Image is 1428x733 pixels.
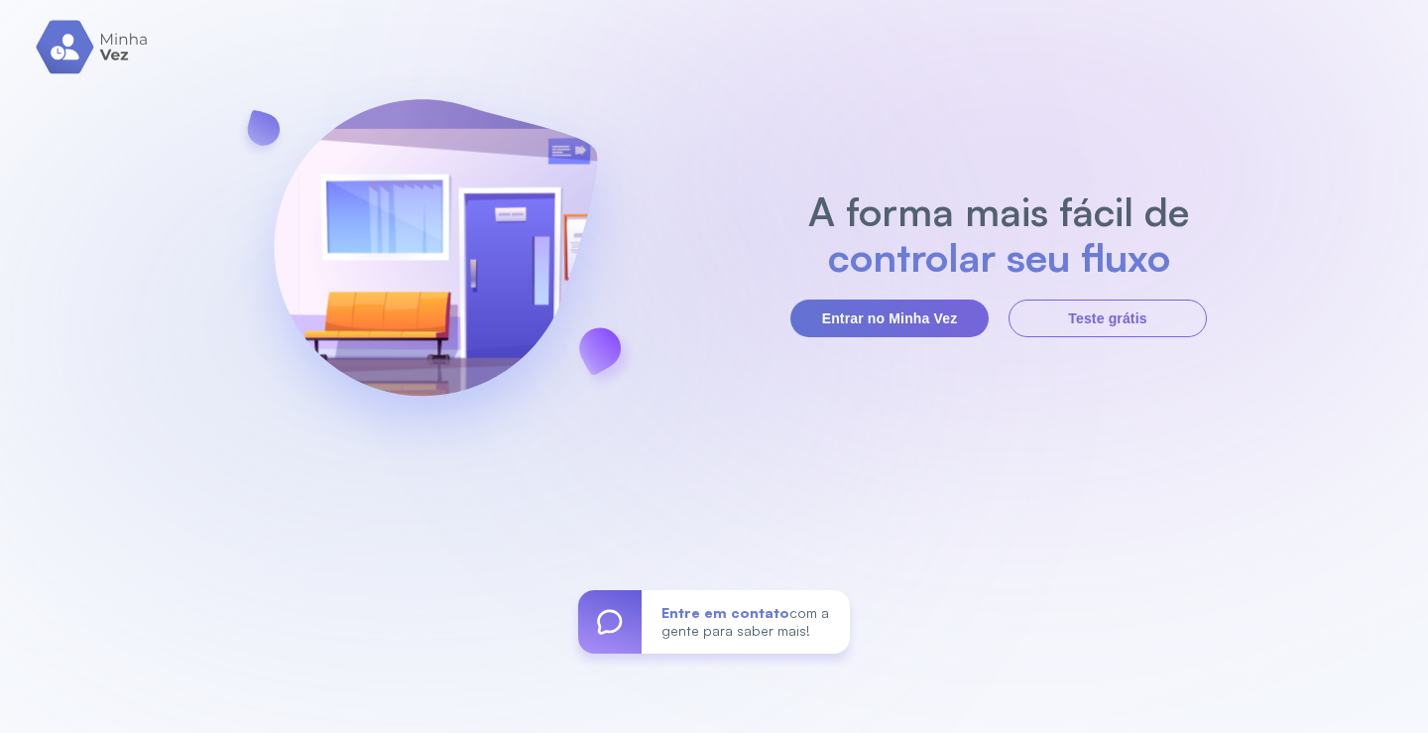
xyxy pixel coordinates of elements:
[36,20,150,74] img: logo.svg
[642,590,850,654] div: com a gente para saber mais!
[1009,300,1207,337] button: Teste grátis
[578,590,850,654] a: Entre em contatocom a gente para saber mais!
[661,604,789,621] span: Entre em contato
[798,234,1200,280] h2: controlar seu fluxo
[221,47,650,478] img: banner-login.svg
[790,300,989,337] button: Entrar no Minha Vez
[798,188,1200,234] h2: A forma mais fácil de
